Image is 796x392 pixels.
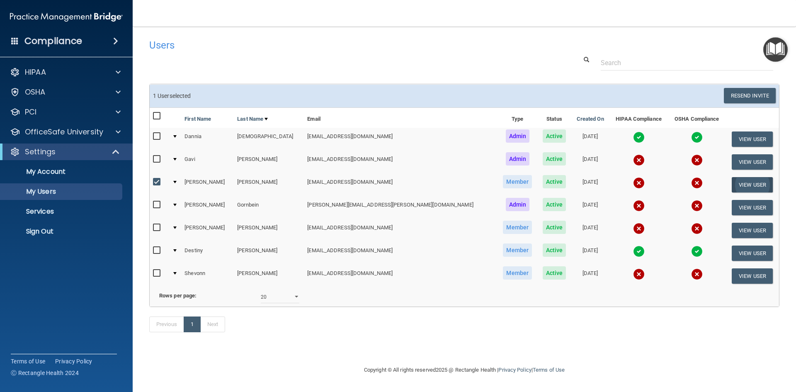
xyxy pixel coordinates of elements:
p: Sign Out [5,227,119,236]
img: tick.e7d51cea.svg [691,131,703,143]
img: tick.e7d51cea.svg [633,246,645,257]
a: Previous [149,317,184,332]
button: View User [732,200,773,215]
a: First Name [184,114,211,124]
img: tick.e7d51cea.svg [633,131,645,143]
td: Dannia [181,128,234,151]
th: OSHA Compliance [668,108,726,128]
a: Privacy Policy [498,367,531,373]
td: [DATE] [571,219,609,242]
h4: Compliance [24,35,82,47]
th: HIPAA Compliance [609,108,668,128]
p: HIPAA [25,67,46,77]
span: Active [543,175,566,188]
td: Gavi [181,151,234,173]
a: 1 [184,317,201,332]
a: HIPAA [10,67,121,77]
td: [DATE] [571,173,609,196]
a: Next [200,317,225,332]
a: Terms of Use [533,367,565,373]
span: Member [503,266,532,280]
p: OfficeSafe University [25,127,103,137]
td: [EMAIL_ADDRESS][DOMAIN_NAME] [304,219,498,242]
td: [DATE] [571,196,609,219]
td: [PERSON_NAME] [181,196,234,219]
img: cross.ca9f0e7f.svg [633,154,645,166]
td: [EMAIL_ADDRESS][DOMAIN_NAME] [304,151,498,173]
td: [DATE] [571,242,609,265]
button: View User [732,177,773,192]
td: [EMAIL_ADDRESS][DOMAIN_NAME] [304,242,498,265]
td: [PERSON_NAME] [181,219,234,242]
p: My Users [5,187,119,196]
img: cross.ca9f0e7f.svg [691,200,703,212]
button: View User [732,246,773,261]
a: PCI [10,107,121,117]
span: Active [543,266,566,280]
img: PMB logo [10,9,123,25]
a: Created On [577,114,604,124]
button: Open Resource Center [763,37,788,62]
img: cross.ca9f0e7f.svg [691,223,703,234]
span: Active [543,152,566,166]
a: Privacy Policy [55,357,92,365]
h4: Users [149,40,512,51]
span: Member [503,221,532,234]
td: [EMAIL_ADDRESS][DOMAIN_NAME] [304,173,498,196]
td: [PERSON_NAME] [234,265,304,287]
img: cross.ca9f0e7f.svg [691,268,703,280]
span: Active [543,243,566,257]
button: View User [732,223,773,238]
p: PCI [25,107,36,117]
td: [PERSON_NAME] [234,173,304,196]
a: Settings [10,147,120,157]
span: Active [543,198,566,211]
a: OSHA [10,87,121,97]
span: Admin [506,152,530,166]
button: Resend Invite [724,88,776,103]
td: [PERSON_NAME] [181,173,234,196]
td: [PERSON_NAME] [234,219,304,242]
span: Ⓒ Rectangle Health 2024 [11,369,79,377]
td: [PERSON_NAME] [234,151,304,173]
td: [PERSON_NAME] [234,242,304,265]
img: cross.ca9f0e7f.svg [633,200,645,212]
button: View User [732,268,773,284]
span: Admin [506,198,530,211]
img: cross.ca9f0e7f.svg [633,177,645,189]
p: OSHA [25,87,46,97]
button: View User [732,131,773,147]
td: Shevonn [181,265,234,287]
img: cross.ca9f0e7f.svg [633,268,645,280]
p: Services [5,207,119,216]
img: tick.e7d51cea.svg [691,246,703,257]
td: [EMAIL_ADDRESS][DOMAIN_NAME] [304,265,498,287]
span: Active [543,129,566,143]
a: Terms of Use [11,357,45,365]
h6: 1 User selected [153,93,458,99]
b: Rows per page: [159,292,197,299]
p: Settings [25,147,56,157]
td: Gornbein [234,196,304,219]
input: Search [601,55,773,71]
th: Email [304,108,498,128]
span: Member [503,243,532,257]
td: [EMAIL_ADDRESS][DOMAIN_NAME] [304,128,498,151]
th: Status [537,108,571,128]
td: Destiny [181,242,234,265]
th: Type [498,108,537,128]
iframe: Drift Widget Chat Controller [653,333,786,366]
img: cross.ca9f0e7f.svg [691,154,703,166]
td: [PERSON_NAME][EMAIL_ADDRESS][PERSON_NAME][DOMAIN_NAME] [304,196,498,219]
span: Active [543,221,566,234]
a: Last Name [237,114,268,124]
td: [DATE] [571,265,609,287]
span: Member [503,175,532,188]
img: cross.ca9f0e7f.svg [633,223,645,234]
p: My Account [5,168,119,176]
span: Admin [506,129,530,143]
td: [DATE] [571,151,609,173]
a: OfficeSafe University [10,127,121,137]
button: View User [732,154,773,170]
div: Copyright © All rights reserved 2025 @ Rectangle Health | | [313,357,616,383]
